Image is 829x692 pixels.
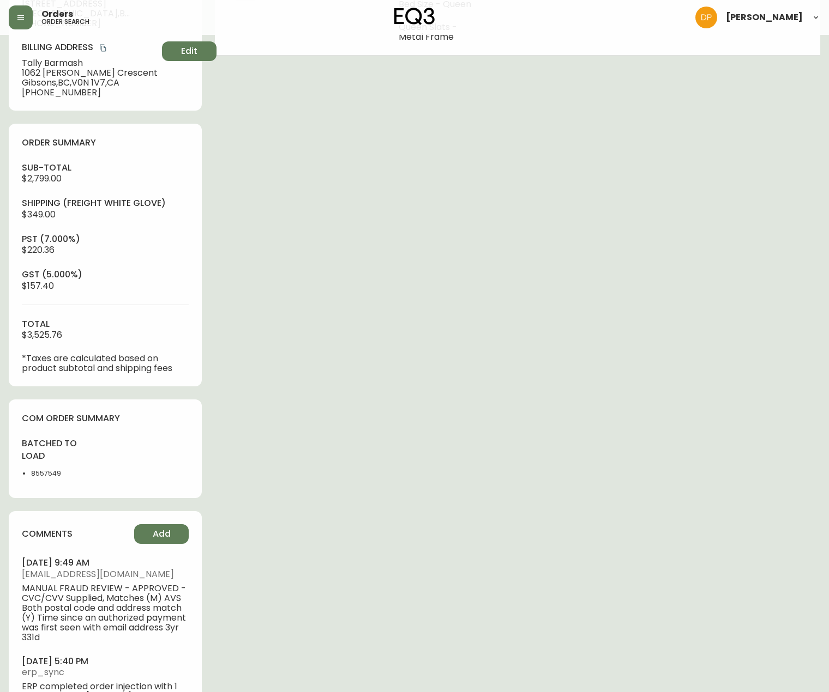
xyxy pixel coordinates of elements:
[22,329,62,341] span: $3,525.76
[22,68,158,78] span: 1062 [PERSON_NAME] Crescent
[22,78,158,88] span: Gibsons , BC , V0N 1V7 , CA
[22,172,62,185] span: $2,799.00
[162,41,217,61] button: Edit
[22,584,189,642] span: MANUAL FRAUD REVIEW - APPROVED - CVC/CVV Supplied, Matches (M) AVS Both postal code and address m...
[22,318,189,330] h4: total
[22,557,189,569] h4: [DATE] 9:49 am
[22,528,73,540] h4: comments
[31,469,99,478] li: 8557549
[41,19,89,25] h5: order search
[22,412,189,424] h4: com order summary
[726,13,803,22] span: [PERSON_NAME]
[394,8,435,25] img: logo
[22,569,189,579] span: [EMAIL_ADDRESS][DOMAIN_NAME]
[22,233,189,245] h4: pst (7.000%)
[22,137,189,149] h4: order summary
[22,280,54,292] span: $157.40
[41,10,73,19] span: Orders
[134,524,189,544] button: Add
[22,354,189,373] p: *Taxes are calculated based on product subtotal and shipping fees
[22,88,158,98] span: [PHONE_NUMBER]
[22,41,158,53] h4: Billing Address
[22,667,189,677] span: erp_sync
[22,208,56,221] span: $349.00
[181,45,197,57] span: Edit
[22,162,189,174] h4: sub-total
[22,197,189,209] h4: Shipping ( Freight White Glove )
[98,43,109,53] button: copy
[399,22,478,42] li: Queen Slats - Metal Frame
[695,7,717,28] img: b0154ba12ae69382d64d2f3159806b19
[22,655,189,667] h4: [DATE] 5:40 pm
[22,269,189,281] h4: gst (5.000%)
[22,244,55,256] span: $220.36
[22,58,158,68] span: Tally Barmash
[153,528,171,540] span: Add
[22,438,99,462] h4: batched to load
